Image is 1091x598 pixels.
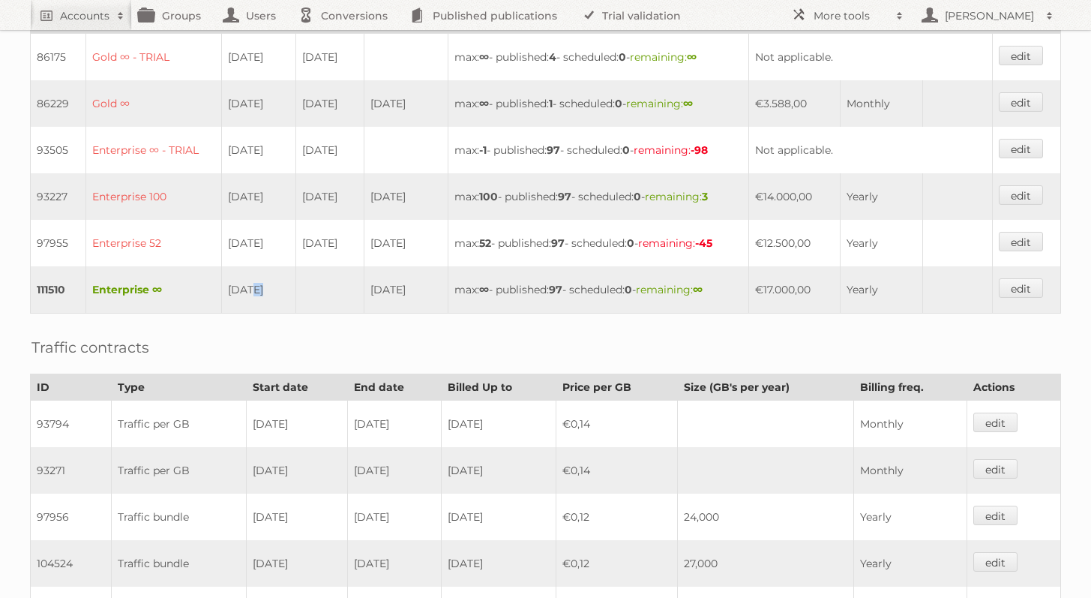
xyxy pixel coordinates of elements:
th: End date [348,374,442,401]
td: [DATE] [442,540,556,587]
td: Monthly [853,447,967,494]
td: €0,14 [556,447,678,494]
td: €3.588,00 [748,80,840,127]
td: [DATE] [348,447,442,494]
td: [DATE] [296,220,364,266]
td: [DATE] [222,266,296,314]
strong: -1 [479,143,487,157]
strong: 97 [551,236,565,250]
strong: 97 [547,143,560,157]
strong: 100 [479,190,498,203]
td: [DATE] [364,80,448,127]
td: Yearly [853,494,967,540]
td: [DATE] [222,220,296,266]
td: [DATE] [296,80,364,127]
h2: [PERSON_NAME] [941,8,1039,23]
a: edit [999,139,1043,158]
td: max: - published: - scheduled: - [448,173,749,220]
strong: -45 [695,236,712,250]
td: [DATE] [222,80,296,127]
td: €14.000,00 [748,173,840,220]
td: [DATE] [247,401,348,448]
a: edit [999,46,1043,65]
td: Gold ∞ [85,80,221,127]
td: [DATE] [222,173,296,220]
a: edit [973,459,1018,479]
a: edit [999,92,1043,112]
span: remaining: [630,50,697,64]
td: 24,000 [677,494,853,540]
td: 93794 [31,401,112,448]
strong: 0 [634,190,641,203]
td: [DATE] [222,34,296,81]
strong: ∞ [479,97,489,110]
td: Monthly [840,80,923,127]
td: max: - published: - scheduled: - [448,220,749,266]
strong: 0 [627,236,634,250]
strong: 97 [549,283,562,296]
th: Billed Up to [442,374,556,401]
strong: 0 [615,97,622,110]
strong: 0 [619,50,626,64]
td: Yearly [840,220,923,266]
td: [DATE] [442,447,556,494]
td: 111510 [31,266,86,314]
td: max: - published: - scheduled: - [448,80,749,127]
td: Traffic per GB [112,401,247,448]
span: remaining: [634,143,708,157]
strong: 4 [549,50,556,64]
td: €0,14 [556,401,678,448]
td: Monthly [853,401,967,448]
td: [DATE] [247,540,348,587]
td: [DATE] [296,173,364,220]
h2: Accounts [60,8,109,23]
strong: ∞ [693,283,703,296]
td: 86175 [31,34,86,81]
a: edit [999,185,1043,205]
td: Gold ∞ - TRIAL [85,34,221,81]
a: edit [999,278,1043,298]
td: Enterprise ∞ [85,266,221,314]
td: max: - published: - scheduled: - [448,127,749,173]
td: [DATE] [222,127,296,173]
td: max: - published: - scheduled: - [448,266,749,314]
td: Enterprise 100 [85,173,221,220]
td: [DATE] [442,401,556,448]
strong: ∞ [479,283,489,296]
a: edit [999,232,1043,251]
td: Not applicable. [748,127,992,173]
td: [DATE] [348,540,442,587]
strong: 52 [479,236,491,250]
td: €17.000,00 [748,266,840,314]
a: edit [973,552,1018,572]
strong: 0 [625,283,632,296]
td: [DATE] [442,494,556,540]
td: Yearly [853,540,967,587]
td: 93271 [31,447,112,494]
td: Yearly [840,266,923,314]
strong: 0 [622,143,630,157]
td: [DATE] [296,34,364,81]
strong: ∞ [687,50,697,64]
td: €0,12 [556,540,678,587]
td: 93227 [31,173,86,220]
span: remaining: [626,97,693,110]
strong: 3 [702,190,708,203]
th: Start date [247,374,348,401]
strong: ∞ [683,97,693,110]
td: [DATE] [364,173,448,220]
td: Traffic per GB [112,447,247,494]
th: Price per GB [556,374,678,401]
td: 93505 [31,127,86,173]
a: edit [973,413,1018,432]
td: Enterprise ∞ - TRIAL [85,127,221,173]
span: remaining: [638,236,712,250]
a: edit [973,506,1018,525]
td: [DATE] [296,127,364,173]
th: Actions [967,374,1061,401]
td: 97956 [31,494,112,540]
h2: Traffic contracts [31,336,149,359]
strong: 97 [558,190,571,203]
td: [DATE] [364,220,448,266]
td: Not applicable. [748,34,992,81]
